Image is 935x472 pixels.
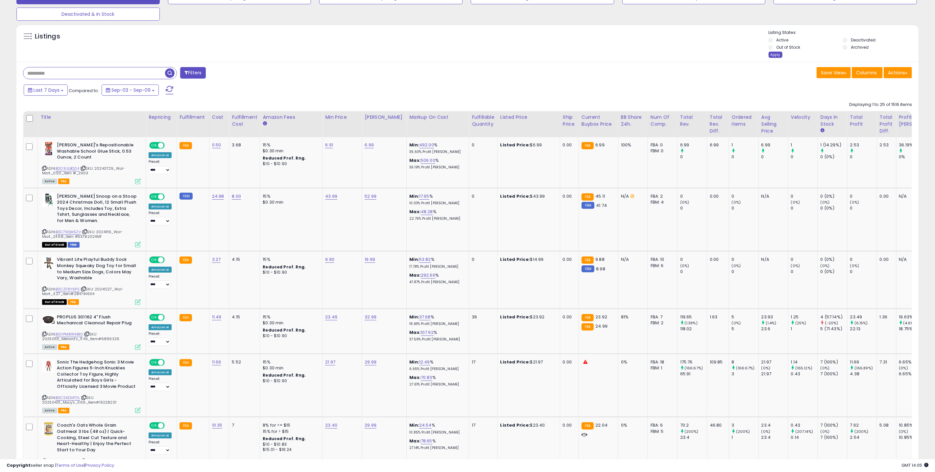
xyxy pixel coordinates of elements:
div: Amazon AI [149,324,172,330]
a: 11.69 [212,359,221,365]
a: B0CZF8Y6PS [56,286,80,292]
b: Sonic The Hedgehog Sonic 3 Movie Action Figures 5-Inch Knuckles Collector Toy Figure, Highly Arti... [57,359,137,391]
div: 0 [680,154,707,160]
div: FBM: 4 [651,199,672,205]
a: 37.68 [419,314,431,320]
span: | SKU: 20241119_Wal-Mart_24.98_item #53782024MF [42,229,123,239]
div: Days In Stock [821,114,845,128]
small: Days In Stock. [821,128,825,134]
div: FBM: 2 [651,320,672,326]
div: Preset: [149,160,172,174]
span: 41.74 [596,202,607,209]
div: 0.00 [563,314,574,320]
p: 36.19% Profit [PERSON_NAME] [409,165,464,170]
span: All listings currently available for purchase on Amazon [42,344,57,350]
div: Title [40,114,143,121]
a: 78.65 [421,438,432,444]
div: Fulfillment [180,114,206,121]
div: [PERSON_NAME] [365,114,404,121]
small: (0%) [850,200,859,205]
div: 15% [263,142,317,148]
small: FBM [582,202,594,209]
div: 15% [263,314,317,320]
a: 32.99 [365,314,376,320]
div: $10 - $10.90 [263,333,317,339]
span: OFF [164,143,174,148]
div: 4.15 [232,257,255,262]
div: 17 [472,359,492,365]
small: (0%) [821,200,830,205]
span: Compared to: [69,87,99,94]
div: FBA: 0 [651,142,672,148]
div: % [409,330,464,342]
img: 41M0vhR-TSL._SL40_.jpg [42,193,55,207]
small: FBA [180,314,192,321]
div: $10 - $10.90 [263,161,317,167]
h5: Listings [35,32,60,41]
a: 48.28 [421,209,433,215]
div: 0.00 [563,142,574,148]
p: 17.78% Profit [PERSON_NAME] [409,264,464,269]
div: FBA: 7 [651,314,672,320]
small: (1.38%) [684,320,698,326]
small: (25%) [795,320,806,326]
div: Preset: [149,332,172,346]
button: Sep-03 - Sep-09 [102,85,159,96]
div: 81% [621,314,643,320]
p: 18.43% Profit [PERSON_NAME] [409,322,464,326]
div: % [409,158,464,170]
div: 0 [850,257,877,262]
a: 292.66 [421,272,435,279]
div: Avg Selling Price [761,114,785,135]
div: ASIN: [42,193,141,247]
div: % [409,272,464,285]
a: Terms of Use [56,462,84,468]
div: 6.99 [761,142,788,148]
small: FBA [582,142,594,149]
div: Preset: [149,274,172,289]
div: 3.68 [232,142,255,148]
span: OFF [164,314,174,320]
a: 0.50 [212,142,221,148]
div: Min Price [325,114,359,121]
div: N/A [621,193,643,199]
a: 24.54 [419,422,432,429]
div: 0 [472,257,492,262]
div: N/A [621,257,643,262]
small: FBA [180,359,192,366]
div: 0 [791,193,818,199]
a: 23.40 [325,422,337,429]
div: 6.99 [710,142,724,148]
div: 0.00 [880,193,891,199]
b: Listed Price: [500,193,530,199]
span: FBA [58,179,69,184]
a: 6.99 [365,142,374,148]
span: ON [150,194,158,199]
small: FBA [582,257,594,264]
span: ON [150,257,158,263]
img: 315pqJGrI4L._SL40_.jpg [42,314,55,326]
a: B0C79QMSZV [56,229,81,235]
span: FBM [68,242,80,248]
div: $21.97 [500,359,555,365]
div: Amazon AI [149,152,172,158]
span: | SKU: 20250113_Menard's_11.49_Item#6896326 [42,332,119,341]
span: FBA [68,299,79,305]
small: FBA [582,323,594,331]
b: [PERSON_NAME]'s Repositionable Washable School Glue Stick, 0.53 Ounce, 2 Count [57,142,137,162]
span: ON [150,314,158,320]
div: ASIN: [42,314,141,349]
div: FBM: 0 [651,148,672,154]
div: 0.00 [563,359,574,365]
div: 0 [732,257,758,262]
span: All listings that are currently out of stock and unavailable for purchase on Amazon [42,242,67,248]
div: ASIN: [42,142,141,184]
a: 24.98 [212,193,224,200]
div: 1 [791,142,818,148]
div: $14.99 [500,257,555,262]
button: Deactivated & In Stock [16,8,160,21]
img: 41rkvJ77W+L._SL40_.jpg [42,359,55,372]
div: % [409,209,464,221]
button: Actions [884,67,912,78]
span: Last 7 Days [34,87,60,93]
